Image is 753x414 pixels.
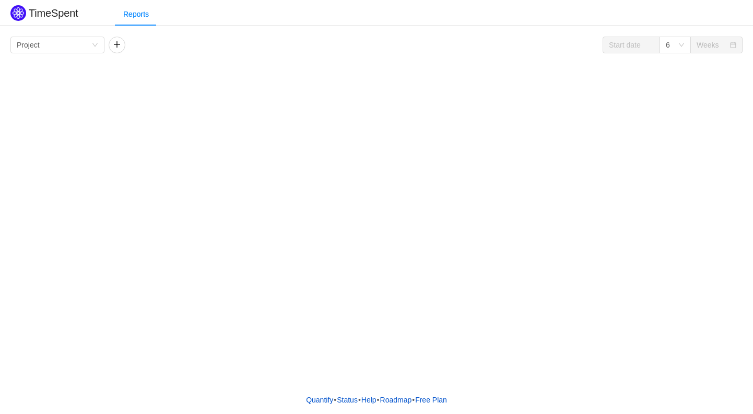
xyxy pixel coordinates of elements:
[377,396,380,404] span: •
[336,392,358,408] a: Status
[603,37,660,53] input: Start date
[109,37,125,53] button: icon: plus
[361,392,377,408] a: Help
[697,37,719,53] div: Weeks
[115,3,157,26] div: Reports
[358,396,361,404] span: •
[415,392,448,408] button: Free Plan
[730,42,736,49] i: icon: calendar
[92,42,98,49] i: icon: down
[305,392,334,408] a: Quantify
[17,37,40,53] div: Project
[29,7,78,19] h2: TimeSpent
[678,42,685,49] i: icon: down
[380,392,413,408] a: Roadmap
[334,396,336,404] span: •
[412,396,415,404] span: •
[10,5,26,21] img: Quantify logo
[666,37,670,53] div: 6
